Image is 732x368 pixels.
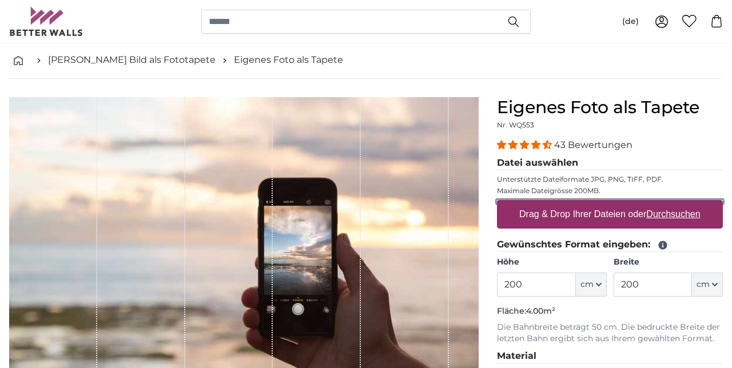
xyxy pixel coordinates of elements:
span: Nr. WQ553 [497,121,534,129]
nav: breadcrumbs [9,42,723,79]
legend: Material [497,349,723,363]
button: cm [576,273,607,297]
u: Durchsuchen [647,209,701,219]
h1: Eigenes Foto als Tapete [497,97,723,118]
p: Maximale Dateigrösse 200MB. [497,186,723,195]
span: cm [580,279,594,290]
legend: Datei auswählen [497,156,723,170]
button: cm [692,273,723,297]
img: Betterwalls [9,7,83,36]
label: Drag & Drop Ihrer Dateien oder [515,203,705,226]
p: Unterstützte Dateiformate JPG, PNG, TIFF, PDF. [497,175,723,184]
span: 43 Bewertungen [554,139,632,150]
button: (de) [613,11,648,32]
span: 4.00m² [526,306,555,316]
p: Die Bahnbreite beträgt 50 cm. Die bedruckte Breite der letzten Bahn ergibt sich aus Ihrem gewählt... [497,322,723,345]
label: Höhe [497,257,606,268]
span: cm [697,279,710,290]
legend: Gewünschtes Format eingeben: [497,238,723,252]
a: Eigenes Foto als Tapete [234,53,343,67]
a: [PERSON_NAME] Bild als Fototapete [48,53,216,67]
span: 4.40 stars [497,139,554,150]
p: Fläche: [497,306,723,317]
label: Breite [614,257,723,268]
